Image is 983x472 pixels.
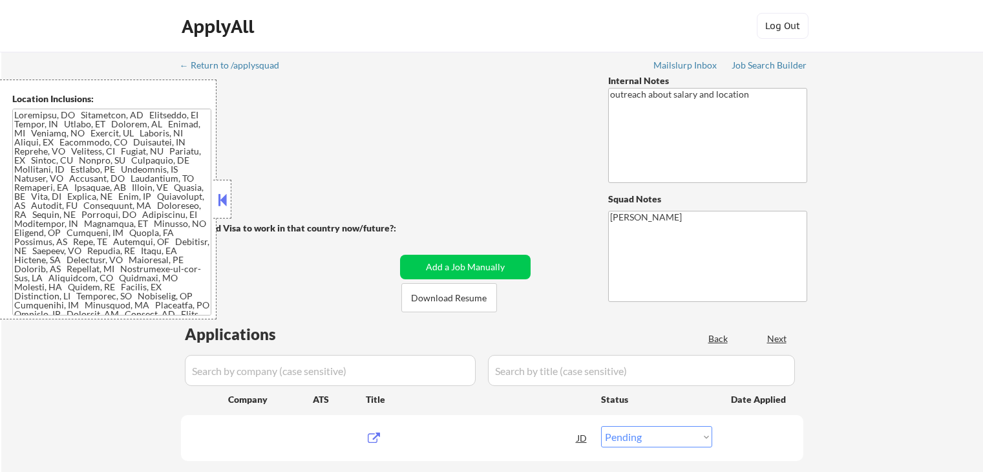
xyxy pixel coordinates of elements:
a: ← Return to /applysquad [180,60,291,73]
div: JD [576,426,589,449]
div: Status [601,387,712,411]
div: Next [767,332,788,345]
button: Log Out [757,13,809,39]
div: ATS [313,393,366,406]
div: Date Applied [731,393,788,406]
div: Mailslurp Inbox [653,61,718,70]
div: Back [708,332,729,345]
input: Search by title (case sensitive) [488,355,795,386]
div: Squad Notes [608,193,807,206]
a: Job Search Builder [732,60,807,73]
div: Title [366,393,589,406]
div: ApplyAll [182,16,258,38]
button: Download Resume [401,283,497,312]
strong: Will need Visa to work in that country now/future?: [181,222,396,233]
div: Applications [185,327,313,342]
div: Location Inclusions: [12,92,211,105]
button: Add a Job Manually [400,255,531,279]
a: Mailslurp Inbox [653,60,718,73]
div: Internal Notes [608,74,807,87]
div: Job Search Builder [732,61,807,70]
div: Company [228,393,313,406]
input: Search by company (case sensitive) [185,355,476,386]
div: ← Return to /applysquad [180,61,291,70]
